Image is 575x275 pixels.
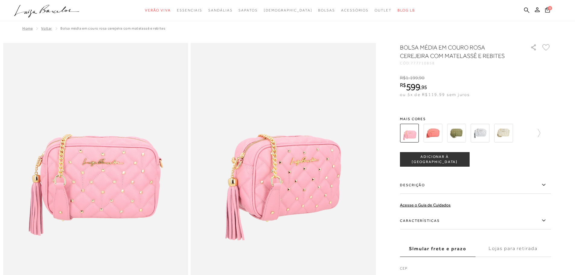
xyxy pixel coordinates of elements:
[475,241,551,257] label: Lojas para retirada
[400,117,551,121] span: Mais cores
[60,26,165,30] span: BOLSA MÉDIA EM COURO ROSA CEREJEIRA COM MATELASSÊ E REBITES
[238,5,257,16] a: noSubCategoriesText
[400,92,470,97] span: ou 5x de R$119,99 sem juros
[208,8,232,12] span: Sandálias
[375,5,391,16] a: noSubCategoriesText
[400,154,469,165] span: ADICIONAR À [GEOGRAPHIC_DATA]
[208,5,232,16] a: noSubCategoriesText
[406,75,418,81] span: 1.199
[400,241,475,257] label: Simular frete e prazo
[400,124,419,142] img: BOLSA MÉDIA EM COURO ROSA CEREJEIRA COM MATELASSÊ E REBITES
[543,7,552,15] button: 0
[423,124,442,142] img: BOLSA MÉDIA EM COURO ROSA MELANCIA COM MATELASSÊ E REBITES
[400,266,551,274] label: CEP
[548,6,552,10] span: 0
[400,75,406,81] i: R$
[400,212,551,229] label: Características
[341,8,369,12] span: Acessórios
[398,5,415,16] a: BLOG LB
[400,82,406,88] i: R$
[238,8,257,12] span: Sapatos
[447,124,466,142] img: BOLSA MÉDIA EM COURO VERDE OLIVA COM MATELASSÊ E REBITES
[471,124,489,142] img: BOLSA MÉDIA MATELASSÊ EM COURO METALIZADO PRATA
[177,8,202,12] span: Essenciais
[145,5,171,16] a: noSubCategoriesText
[145,8,171,12] span: Verão Viva
[22,26,33,30] a: Home
[420,85,427,90] i: ,
[400,43,513,60] h1: BOLSA MÉDIA EM COURO ROSA CEREJEIRA COM MATELASSÊ E REBITES
[318,8,335,12] span: Bolsas
[398,8,415,12] span: BLOG LB
[400,61,521,65] div: CÓD:
[406,82,420,92] span: 599
[341,5,369,16] a: noSubCategoriesText
[318,5,335,16] a: noSubCategoriesText
[400,176,551,194] label: Descrição
[400,152,469,167] button: ADICIONAR À [GEOGRAPHIC_DATA]
[418,75,425,81] i: ,
[419,75,424,81] span: 90
[264,5,312,16] a: noSubCategoriesText
[400,203,451,207] a: Acesse o Guia de Cuidados
[494,124,513,142] img: BOLSA MÉDIA MATELASSÊ METALIZADO DOURADO
[411,61,435,65] span: 777710858
[41,26,52,30] a: Voltar
[264,8,312,12] span: [DEMOGRAPHIC_DATA]
[375,8,391,12] span: Outlet
[177,5,202,16] a: noSubCategoriesText
[421,84,427,90] span: 95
